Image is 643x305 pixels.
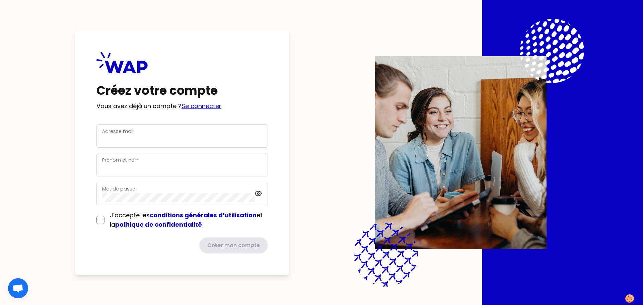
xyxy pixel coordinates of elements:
[375,56,547,249] img: Description
[150,211,257,219] a: conditions générales d’utilisation
[96,84,268,97] h1: Créez votre compte
[8,278,28,298] div: Ouvrir le chat
[102,128,133,135] label: Adresse mail
[182,102,221,110] a: Se connecter
[115,220,202,229] a: politique de confidentialité
[96,101,268,111] p: Vous avez déjà un compte ?
[102,185,135,192] label: Mot de passe
[199,237,268,253] button: Créer mon compte
[102,157,140,163] label: Prénom et nom
[110,211,263,229] span: J’accepte les et la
